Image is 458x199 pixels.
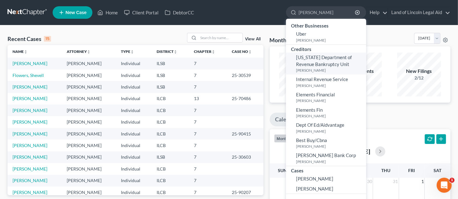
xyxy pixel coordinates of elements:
span: 31 [393,178,399,185]
td: ILSB [152,81,189,93]
td: 7 [189,128,227,140]
td: 25-90415 [227,128,263,140]
td: 25-30539 [227,69,263,81]
a: View All [245,37,261,41]
div: Creditors [286,45,366,53]
a: Nameunfold_more [13,49,28,54]
i: unfold_more [174,50,177,54]
a: [PERSON_NAME] [13,96,47,101]
i: unfold_more [24,50,28,54]
a: [PERSON_NAME] [286,184,366,194]
td: [PERSON_NAME] [62,186,116,198]
span: Elements Financial [296,92,335,97]
span: [US_STATE] Department of Revenue Bankruptcy Unit [296,54,352,67]
a: [PERSON_NAME] [286,174,366,184]
i: unfold_more [87,50,91,54]
small: [PERSON_NAME] [296,68,365,73]
div: 15 [44,36,51,42]
span: Sun [278,168,287,173]
td: ILCB [152,186,189,198]
a: [US_STATE] Department of Revenue Bankruptcy Unit[PERSON_NAME] [286,53,366,74]
td: 7 [189,105,227,116]
div: Other Businesses [286,21,366,29]
td: [PERSON_NAME] [62,140,116,151]
td: [PERSON_NAME] [62,116,116,128]
div: New Filings [397,68,441,75]
td: ILSB [152,58,189,69]
td: Individual [116,116,152,128]
input: Search by name... [199,33,242,42]
td: 7 [189,58,227,69]
small: [PERSON_NAME] [296,144,365,149]
a: Districtunfold_more [157,49,177,54]
td: Individual [116,163,152,175]
td: ILCB [152,93,189,105]
td: 7 [189,69,227,81]
div: 5/10 [279,75,323,81]
a: Internal Revenue Service[PERSON_NAME] [286,74,366,90]
span: New Case [65,10,86,15]
td: [PERSON_NAME] [62,69,116,81]
span: Thu [381,168,390,173]
i: unfold_more [130,50,134,54]
a: Client Portal [121,7,162,18]
div: Recent Cases [8,35,51,43]
i: unfold_more [248,50,252,54]
td: Individual [116,151,152,163]
td: Individual [116,58,152,69]
a: Case Nounfold_more [232,49,252,54]
div: New Leads [279,68,323,75]
td: Individual [116,93,152,105]
td: Individual [116,81,152,93]
a: Chapterunfold_more [194,49,215,54]
td: 7 [189,175,227,186]
td: ILCB [152,163,189,175]
a: [PERSON_NAME] [13,61,47,66]
span: [PERSON_NAME] Bank Corp [296,152,356,158]
small: [PERSON_NAME] [296,159,365,164]
iframe: Intercom live chat [437,178,452,193]
td: [PERSON_NAME] [62,151,116,163]
td: [PERSON_NAME] [62,81,116,93]
a: Uber[PERSON_NAME] [286,29,366,44]
a: [PERSON_NAME] [13,178,47,183]
td: ILSB [152,69,189,81]
a: [PERSON_NAME] [13,119,47,125]
span: 30 [367,178,373,185]
div: 2/12 [397,75,441,81]
a: [PERSON_NAME] [13,166,47,171]
a: Help [367,7,388,18]
span: Uber [296,31,306,37]
td: 25-70486 [227,93,263,105]
a: [PERSON_NAME] [13,143,47,148]
a: [PERSON_NAME] [13,154,47,160]
a: Calendar [270,113,304,126]
a: Dept Of Ed/Aidvantage[PERSON_NAME] [286,120,366,135]
td: ILCB [152,105,189,116]
a: [PERSON_NAME] [13,108,47,113]
small: [PERSON_NAME] [296,113,365,119]
td: ILCB [152,116,189,128]
td: 25-30603 [227,151,263,163]
a: Typeunfold_more [121,49,134,54]
td: [PERSON_NAME] [62,175,116,186]
a: [PERSON_NAME] [13,84,47,89]
h3: Monthly Progress [270,36,314,44]
td: 13 [189,93,227,105]
td: [PERSON_NAME] [62,93,116,105]
td: ILCB [152,140,189,151]
td: 7 [189,140,227,151]
span: Elements Fin [296,107,323,113]
a: Home [94,7,121,18]
td: 7 [189,81,227,93]
span: [PERSON_NAME] [296,176,333,181]
td: Individual [116,105,152,116]
td: Individual [116,140,152,151]
span: Fri [409,168,415,173]
a: Best Buy/Cbna[PERSON_NAME] [286,135,366,151]
span: Best Buy/Cbna [296,137,327,143]
td: 7 [189,163,227,175]
td: [PERSON_NAME] [62,128,116,140]
a: DebtorCC [162,7,197,18]
span: 1 [450,178,455,183]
